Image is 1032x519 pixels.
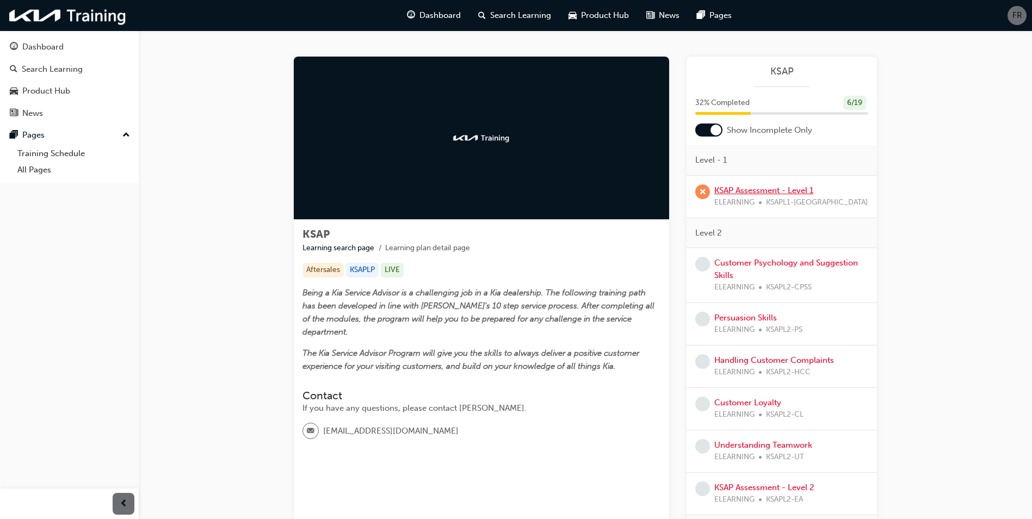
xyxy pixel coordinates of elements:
span: learningRecordVerb_NONE-icon [695,481,710,496]
span: KSAP [302,228,330,240]
span: Being a Kia Service Advisor is a challenging job in a Kia dealership. The following training path... [302,288,657,337]
span: Level - 1 [695,154,727,166]
span: email-icon [307,424,314,438]
div: KSAPLP [346,263,379,277]
div: If you have any questions, please contact [PERSON_NAME]. [302,402,660,415]
span: KSAPL2-HCC [766,366,811,379]
span: KSAPL2-CL [766,409,804,421]
div: Product Hub [22,85,70,97]
span: car-icon [10,86,18,96]
span: search-icon [10,65,17,75]
a: Learning search page [302,243,374,252]
a: Handling Customer Complaints [714,355,834,365]
button: DashboardSearch LearningProduct HubNews [4,35,134,125]
span: up-icon [122,128,130,143]
div: News [22,107,43,120]
span: ELEARNING [714,366,755,379]
a: pages-iconPages [688,4,740,27]
span: learningRecordVerb_FAIL-icon [695,184,710,199]
button: FR [1008,6,1027,25]
span: news-icon [10,109,18,119]
span: News [659,9,679,22]
a: Customer Loyalty [714,398,781,407]
div: Aftersales [302,263,344,277]
span: ELEARNING [714,196,755,209]
a: KSAP Assessment - Level 1 [714,186,813,195]
span: [EMAIL_ADDRESS][DOMAIN_NAME] [323,425,459,437]
span: KSAPL2-CPSS [766,281,812,294]
span: prev-icon [120,497,128,511]
span: search-icon [478,9,486,22]
a: guage-iconDashboard [398,4,469,27]
span: Level 2 [695,227,722,239]
span: KSAPL2-EA [766,493,803,506]
span: 32 % Completed [695,97,750,109]
span: ELEARNING [714,281,755,294]
a: KSAP Assessment - Level 2 [714,483,814,492]
button: Pages [4,125,134,145]
div: Pages [22,129,45,141]
a: Product Hub [4,81,134,101]
span: learningRecordVerb_NONE-icon [695,312,710,326]
div: Dashboard [22,41,64,53]
a: Customer Psychology and Suggestion Skills [714,258,858,280]
span: learningRecordVerb_NONE-icon [695,397,710,411]
h3: Contact [302,390,660,402]
span: The Kia Service Advisor Program will give you the skills to always deliver a positive customer ex... [302,348,641,371]
span: pages-icon [697,9,705,22]
a: search-iconSearch Learning [469,4,560,27]
img: kia-training [452,133,511,144]
a: car-iconProduct Hub [560,4,638,27]
span: guage-icon [407,9,415,22]
span: ELEARNING [714,409,755,421]
span: Show Incomplete Only [727,124,812,137]
li: Learning plan detail page [385,242,470,255]
span: Search Learning [490,9,551,22]
span: car-icon [568,9,577,22]
a: Understanding Teamwork [714,440,812,450]
span: guage-icon [10,42,18,52]
div: Search Learning [22,63,83,76]
div: LIVE [381,263,404,277]
a: News [4,103,134,123]
span: Product Hub [581,9,629,22]
a: Persuasion Skills [714,313,777,323]
span: learningRecordVerb_NONE-icon [695,257,710,271]
span: Dashboard [419,9,461,22]
span: pages-icon [10,131,18,140]
span: learningRecordVerb_NONE-icon [695,354,710,369]
span: KSAPL2-PS [766,324,802,336]
a: All Pages [13,162,134,178]
a: KSAP [695,65,868,78]
span: learningRecordVerb_NONE-icon [695,439,710,454]
span: FR [1012,9,1022,22]
span: news-icon [646,9,654,22]
a: news-iconNews [638,4,688,27]
a: Dashboard [4,37,134,57]
img: kia-training [5,4,131,27]
a: Training Schedule [13,145,134,162]
span: ELEARNING [714,324,755,336]
span: Pages [709,9,732,22]
div: 6 / 19 [843,96,866,110]
a: Search Learning [4,59,134,79]
span: ELEARNING [714,493,755,506]
span: KSAPL2-UT [766,451,804,464]
span: KSAPL1-[GEOGRAPHIC_DATA] [766,196,868,209]
span: ELEARNING [714,451,755,464]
